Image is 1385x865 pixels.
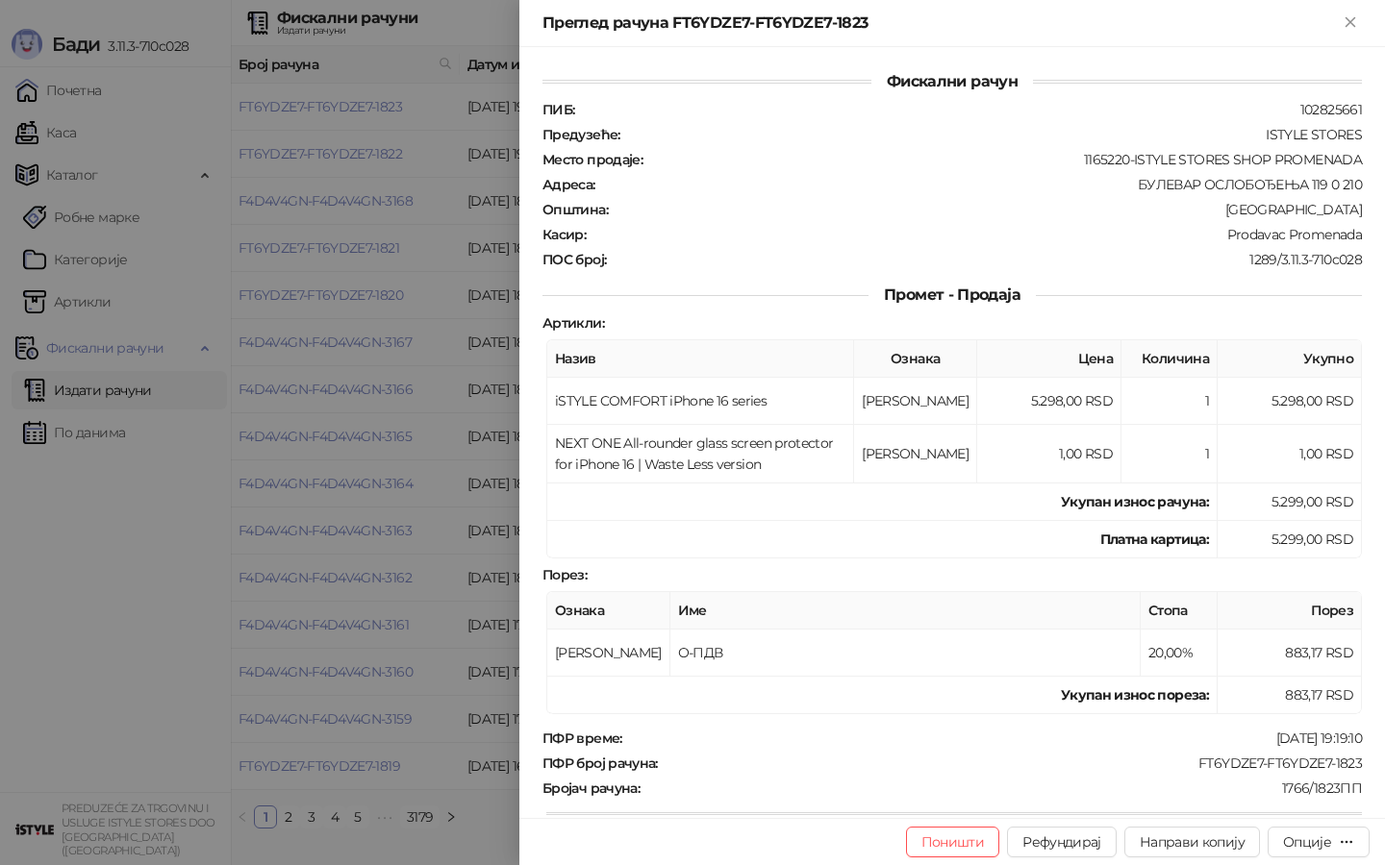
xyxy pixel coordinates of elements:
span: Фискални рачун [871,72,1033,90]
td: 1 [1121,425,1218,483]
button: Направи копију [1124,827,1260,857]
td: 1 [1121,378,1218,425]
td: 1,00 RSD [977,425,1121,483]
th: Ознака [854,340,977,378]
td: 5.299,00 RSD [1218,483,1362,521]
th: Ознака [547,592,670,630]
strong: ПФР време : [542,729,622,747]
th: Укупно [1218,340,1362,378]
strong: Артикли : [542,314,604,332]
div: [GEOGRAPHIC_DATA] [610,201,1364,218]
td: [PERSON_NAME] [547,630,670,677]
strong: ПОС број : [542,251,606,268]
strong: Општина : [542,201,608,218]
button: Рефундирај [1007,827,1117,857]
div: 1289/3.11.3-710c028 [608,251,1364,268]
td: 20,00% [1141,630,1218,677]
div: ISTYLE STORES [622,126,1364,143]
button: Close [1339,12,1362,35]
td: [PERSON_NAME] [854,378,977,425]
strong: Предузеће : [542,126,620,143]
td: 5.299,00 RSD [1218,521,1362,558]
div: [DATE] 19:19:10 [624,729,1364,747]
button: Опције [1268,827,1370,857]
td: 1,00 RSD [1218,425,1362,483]
strong: Касир : [542,226,586,243]
div: 102825661 [576,101,1364,118]
strong: Адреса : [542,176,595,193]
td: 5.298,00 RSD [1218,378,1362,425]
td: NEXT ONE All-rounder glass screen protector for iPhone 16 | Waste Less version [547,425,854,483]
th: Стопа [1141,592,1218,630]
strong: ПФР број рачуна : [542,754,658,772]
th: Цена [977,340,1121,378]
div: БУЛЕВАР ОСЛОБОЂЕЊА 119 0 210 [597,176,1364,193]
strong: Порез : [542,566,587,583]
strong: Место продаје : [542,151,642,168]
td: О-ПДВ [670,630,1141,677]
strong: Укупан износ рачуна : [1061,493,1209,510]
td: 5.298,00 RSD [977,378,1121,425]
div: FT6YDZE7-FT6YDZE7-1823 [660,754,1364,772]
div: Преглед рачуна FT6YDZE7-FT6YDZE7-1823 [542,12,1339,35]
th: Име [670,592,1141,630]
td: 883,17 RSD [1218,677,1362,714]
th: Количина [1121,340,1218,378]
div: Опције [1283,833,1331,851]
td: iSTYLE COMFORT iPhone 16 series [547,378,854,425]
strong: ПИБ : [542,101,574,118]
td: [PERSON_NAME] [854,425,977,483]
span: Промет - Продаја [869,285,1036,304]
strong: Платна картица : [1100,531,1209,548]
div: 1165220-ISTYLE STORES SHOP PROMENADA [644,151,1364,168]
strong: Укупан износ пореза: [1061,686,1209,704]
div: 1766/1823ПП [642,779,1364,797]
th: Порез [1218,592,1362,630]
strong: Бројач рачуна : [542,779,640,797]
td: 883,17 RSD [1218,630,1362,677]
th: Назив [547,340,854,378]
span: Направи копију [1140,833,1245,851]
div: Prodavac Promenada [588,226,1364,243]
button: Поништи [906,827,1000,857]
